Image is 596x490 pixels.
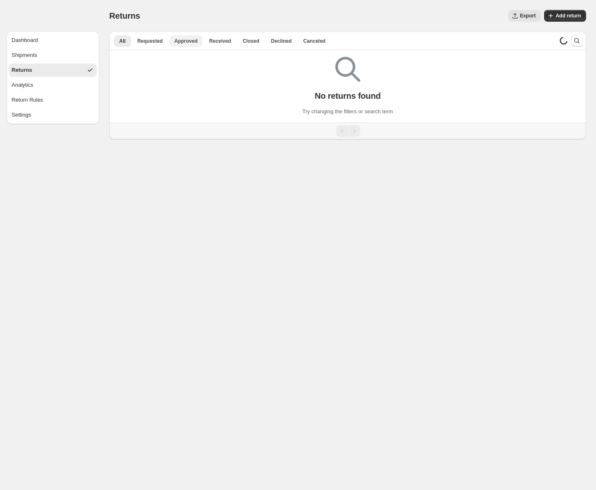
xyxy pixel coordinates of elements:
div: Dashboard [12,36,38,44]
span: Requested [137,38,163,44]
span: Received [209,38,231,44]
span: Declined [271,38,292,44]
button: Returns [9,63,97,77]
div: Shipments [12,51,37,59]
span: Export [520,12,536,19]
span: Approved [174,38,198,44]
div: Settings [12,111,31,119]
p: Try changing the filters or search term [302,107,393,116]
button: Export [508,10,541,22]
button: Search and filter results [571,35,583,46]
button: Settings [9,108,97,122]
span: Closed [243,38,259,44]
button: Shipments [9,49,97,62]
span: Canceled [303,38,325,44]
button: Add return [544,10,586,22]
span: Returns [109,11,140,20]
span: Add return [556,12,581,19]
span: All [119,38,125,44]
img: Empty search results [335,57,360,82]
nav: Pagination [109,122,586,139]
button: Return Rules [9,93,97,107]
div: Returns [12,66,32,74]
div: Return Rules [12,96,43,104]
div: Analytics [12,81,33,89]
p: No returns found [315,91,381,101]
button: Dashboard [9,34,97,47]
button: Analytics [9,78,97,92]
